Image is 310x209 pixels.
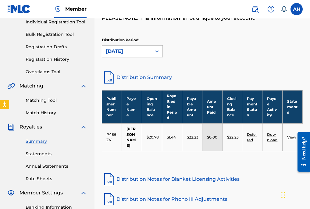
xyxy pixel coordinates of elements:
a: Statements [26,151,87,157]
a: Overclaims Tool [26,69,87,75]
iframe: Chat Widget [280,180,310,209]
img: Member Settings [7,189,15,197]
th: Statements [283,90,303,123]
a: Annual Statements [26,163,87,170]
div: Notifications [281,6,287,12]
a: Registration Drafts [26,44,87,50]
a: Matching Tool [26,97,87,104]
th: Publisher Number [102,90,122,123]
iframe: Resource Center [293,127,310,177]
div: User Menu [290,3,303,15]
span: Member Settings [20,189,63,197]
p: $22.23 [227,135,239,140]
td: [PERSON_NAME] [122,123,142,151]
img: MLC Logo [7,5,31,13]
img: expand [80,123,87,131]
th: Payee Name [122,90,142,123]
th: Closing Balance [222,90,242,123]
a: Deferred [247,132,257,142]
a: Public Search [249,3,261,15]
div: [DATE] [106,48,148,55]
img: help [267,5,275,13]
p: Distribution Period: [102,37,163,43]
span: Matching [20,82,43,90]
th: Payment Status [242,90,262,123]
p: $20.78 [147,135,159,140]
a: Individual Registration Tool [26,19,87,25]
p: $1.44 [167,135,176,140]
img: Top Rightsholder [54,5,62,13]
img: pdf [102,172,116,187]
div: Drag [281,186,285,204]
img: expand [80,82,87,90]
th: Opening Balance [142,90,162,123]
img: Royalties [7,123,15,131]
img: pdf [102,192,116,207]
th: Royalties in Period [162,90,182,123]
span: Royalties [20,123,42,131]
a: Distribution Summary [102,70,303,85]
a: Match History [26,110,87,116]
th: Payee Activity [262,90,283,123]
th: Payable Amount [182,90,202,123]
a: Distribution Notes for Blanket Licensing Activities [102,172,303,187]
p: $22.23 [187,135,198,140]
div: Help [265,3,277,15]
a: Registration History [26,56,87,63]
span: Member [65,5,87,12]
a: Bulk Registration Tool [26,31,87,38]
img: Matching [7,82,15,90]
a: Distribution Notes for Phono III Adjustments [102,192,303,207]
img: search [251,5,259,13]
a: Download [267,132,277,142]
td: P486ZV [102,123,122,151]
img: distribution-summary-pdf [102,70,116,85]
a: View [287,135,296,139]
img: expand [80,189,87,197]
a: Summary [26,138,87,145]
th: Amount Paid [202,90,222,123]
a: Rate Sheets [26,176,87,182]
p: $0.00 [207,135,217,140]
